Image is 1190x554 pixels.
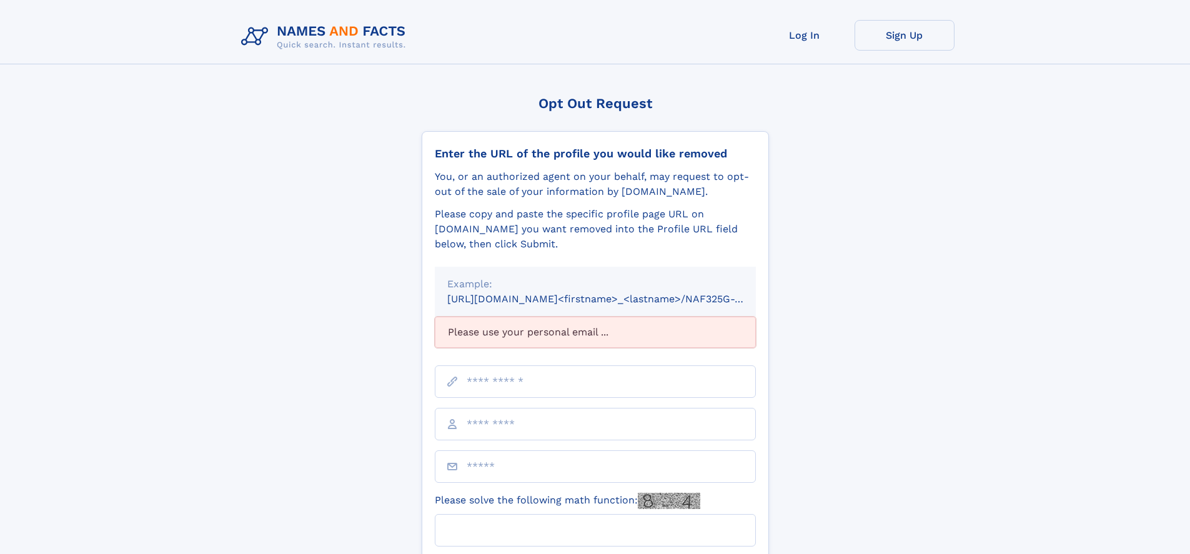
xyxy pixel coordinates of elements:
div: Enter the URL of the profile you would like removed [435,147,756,161]
div: You, or an authorized agent on your behalf, may request to opt-out of the sale of your informatio... [435,169,756,199]
label: Please solve the following math function: [435,493,700,509]
a: Log In [755,20,855,51]
div: Example: [447,277,743,292]
small: [URL][DOMAIN_NAME]<firstname>_<lastname>/NAF325G-xxxxxxxx [447,293,780,305]
img: Logo Names and Facts [236,20,416,54]
div: Opt Out Request [422,96,769,111]
div: Please copy and paste the specific profile page URL on [DOMAIN_NAME] you want removed into the Pr... [435,207,756,252]
div: Please use your personal email ... [435,317,756,348]
a: Sign Up [855,20,954,51]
